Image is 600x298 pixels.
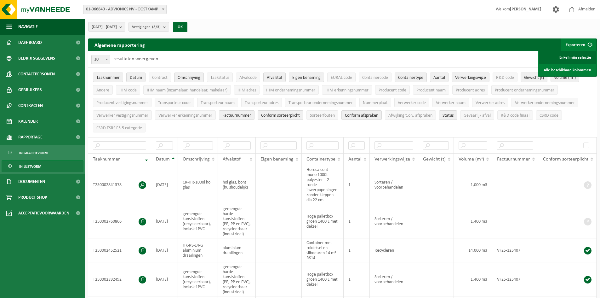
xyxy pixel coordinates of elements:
span: Verwerker code [398,101,426,105]
button: Producent codeProducent code: Activate to sort [375,85,410,95]
span: IHM adres [237,88,256,93]
button: Producent vestigingsnummerProducent vestigingsnummer: Activate to sort [93,98,151,107]
span: Documenten [18,174,45,190]
span: Producent code [379,88,406,93]
span: Conform sorteerplicht [261,113,300,118]
button: AndereAndere: Activate to sort [93,85,113,95]
td: VF25-125407 [492,238,538,262]
button: ContainercodeContainercode: Activate to sort [359,73,391,82]
td: T250002760866 [88,204,151,238]
button: Gewicht (t)Gewicht (t): Activate to sort [521,73,547,82]
button: EURAL codeEURAL code: Activate to sort [327,73,356,82]
button: Transporteur adresTransporteur adres: Activate to sort [241,98,282,107]
span: Contract [152,75,168,80]
span: Transporteur code [158,101,191,105]
span: Transporteur naam [201,101,235,105]
span: 10 [92,55,110,64]
button: ContractContract: Activate to sort [149,73,171,82]
button: IHM erkenningsnummerIHM erkenningsnummer: Activate to sort [322,85,372,95]
a: Enkel mijn selectie [539,51,596,64]
button: R&D codeR&amp;D code: Activate to sort [493,73,517,82]
td: 1,000 m3 [454,165,492,204]
button: OmschrijvingOmschrijving: Activate to sort [174,73,204,82]
span: IHM ondernemingsnummer [266,88,315,93]
button: Volume (m³)Volume (m³): Activate to sort [551,73,579,82]
button: IHM naam (inzamelaar, handelaar, makelaar)IHM naam (inzamelaar, handelaar, makelaar): Activate to... [143,85,231,95]
td: Hoge palletbox groen 1400 L met deksel [302,262,344,296]
td: Container met roldeksel en slibdeuren 14 m³ - RS14 [302,238,344,262]
span: 01-066840 - ADVIONICS NV - OOSTKAMP [83,5,167,14]
span: Status [443,113,454,118]
span: Gebruikers [18,82,42,98]
button: IHM codeIHM code: Activate to sort [116,85,140,95]
span: 10 [91,55,110,64]
td: 1,400 m3 [454,204,492,238]
span: Volume (m³) [459,157,484,162]
button: Transporteur naamTransporteur naam: Activate to sort [197,98,238,107]
td: 1,400 m3 [454,262,492,296]
span: Verwerker naam [436,101,466,105]
button: Conform sorteerplicht : Activate to sort [258,110,303,120]
a: In grafiekvorm [2,147,83,159]
td: [DATE] [151,165,178,204]
span: R&D code [496,75,514,80]
span: Nummerplaat [363,101,388,105]
span: CSRD ESRS E5-5 categorie [96,126,142,131]
span: 01-066840 - ADVIONICS NV - OOSTKAMP [83,5,166,14]
span: Volume (m³) [554,75,576,80]
span: Datum [130,75,142,80]
button: StatusStatus: Activate to sort [439,110,457,120]
span: Factuurnummer [222,113,251,118]
span: Verwerkingswijze [455,75,486,80]
td: T250002841378 [88,165,151,204]
span: Rapportage [18,129,43,145]
td: 14,000 m3 [454,238,492,262]
button: Verwerker codeVerwerker code: Activate to sort [394,98,429,107]
button: FactuurnummerFactuurnummer: Activate to sort [219,110,254,120]
button: Eigen benamingEigen benaming: Activate to sort [289,73,324,82]
td: gemengde harde kunststoffen (PE, PP en PVC), recycleerbaar (industrieel) [218,204,256,238]
span: EURAL code [331,75,352,80]
span: Kalender [18,114,38,129]
td: gemengde kunststoffen (recycleerbaar), inclusief PVC [178,262,218,296]
td: Sorteren / voorbehandelen [370,262,418,296]
button: NummerplaatNummerplaat: Activate to sort [359,98,391,107]
span: Product Shop [18,190,47,205]
button: R&D code finaalR&amp;D code finaal: Activate to sort [497,110,533,120]
span: Sorteerfouten [310,113,335,118]
span: Transporteur adres [245,101,278,105]
button: Transporteur ondernemingsnummerTransporteur ondernemingsnummer : Activate to sort [285,98,356,107]
td: T250002452521 [88,238,151,262]
span: Bedrijfsgegevens [18,50,55,66]
td: 1 [344,238,370,262]
td: HK-RS-14-G aluminium draailingen [178,238,218,262]
td: gemengde harde kunststoffen (PE, PP en PVC), recycleerbaar (industrieel) [218,262,256,296]
td: Sorteren / voorbehandelen [370,165,418,204]
button: OK [173,22,187,32]
span: Eigen benaming [292,75,321,80]
button: CSRD codeCSRD code: Activate to sort [536,110,562,120]
span: Omschrijving [178,75,200,80]
span: R&D code finaal [501,113,529,118]
span: Verwerkingswijze [374,157,410,162]
span: Andere [96,88,109,93]
span: Afvalstof [267,75,282,80]
span: Dashboard [18,35,42,50]
td: VF25-125407 [492,262,538,296]
button: Gevaarlijk afval : Activate to sort [460,110,494,120]
td: aluminium draailingen [218,238,256,262]
td: hol glas, bont (huishoudelijk) [218,165,256,204]
td: [DATE] [151,238,178,262]
button: DatumDatum: Activate to sort [126,73,146,82]
count: (3/3) [152,25,161,29]
button: IHM ondernemingsnummerIHM ondernemingsnummer: Activate to sort [263,85,319,95]
span: Conform afspraken [345,113,378,118]
span: Afwijking t.o.v. afspraken [388,113,432,118]
span: Verwerker erkenningsnummer [158,113,212,118]
a: In lijstvorm [2,160,83,172]
span: Taaknummer [93,157,120,162]
button: Producent adresProducent adres: Activate to sort [452,85,488,95]
td: T250002392492 [88,262,151,296]
button: TaaknummerTaaknummer: Activate to remove sorting [93,73,123,82]
td: Sorteren / voorbehandelen [370,204,418,238]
